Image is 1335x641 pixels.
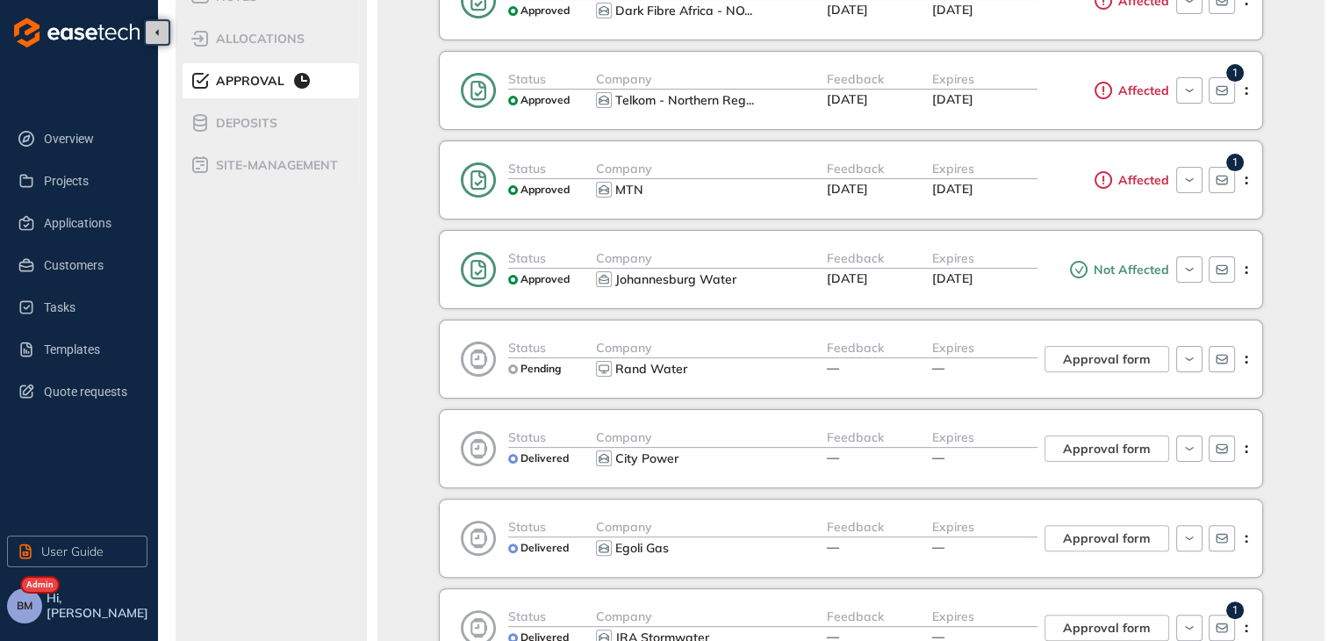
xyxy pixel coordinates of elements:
[1044,525,1169,551] button: Approval form
[827,609,884,624] span: Feedback
[1063,529,1151,548] span: Approval form
[1232,156,1238,169] span: 1
[211,32,305,47] span: allocations
[614,179,758,200] button: MTN
[44,248,133,283] span: Customers
[520,94,570,106] span: Approved
[520,542,569,554] span: Delivered
[596,429,652,445] span: Company
[932,609,974,624] span: Expires
[744,3,752,18] span: ...
[827,91,868,107] span: [DATE]
[508,71,546,87] span: Status
[520,4,570,17] span: Approved
[508,250,546,266] span: Status
[827,429,884,445] span: Feedback
[827,181,868,197] span: [DATE]
[596,250,652,266] span: Company
[827,270,868,286] span: [DATE]
[508,429,546,445] span: Status
[932,539,944,555] span: —
[614,448,758,469] button: City Power
[932,161,974,176] span: Expires
[508,340,546,356] span: Status
[827,450,839,465] span: —
[7,536,147,567] button: User Guide
[1063,618,1151,637] span: Approval form
[614,269,758,290] button: Johannesburg Water
[508,519,546,535] span: Status
[615,3,744,18] span: Dark Fibre Africa - NO
[44,374,133,409] span: Quote requests
[615,183,643,198] div: MTN
[1044,436,1169,462] button: Approval form
[614,90,758,111] button: Telkom - Northern Region
[520,273,570,285] span: Approved
[1044,615,1169,641] button: Approval form
[508,609,546,624] span: Status
[1232,604,1238,616] span: 1
[932,429,974,445] span: Expires
[1232,67,1238,79] span: 1
[7,588,42,623] button: BM
[596,161,652,176] span: Company
[44,121,133,156] span: Overview
[596,519,652,535] span: Company
[615,541,669,556] div: Egoli Gas
[615,272,736,287] div: Johannesburg Water
[932,250,974,266] span: Expires
[1063,439,1151,458] span: Approval form
[41,542,104,561] span: User Guide
[44,332,133,367] span: Templates
[932,181,973,197] span: [DATE]
[827,71,884,87] span: Feedback
[44,163,133,198] span: Projects
[614,537,758,558] button: Egoli Gas
[615,451,678,466] div: City Power
[932,270,973,286] span: [DATE]
[932,450,944,465] span: —
[1226,154,1244,171] sup: 1
[615,92,746,108] span: Telkom - Northern Reg
[1114,173,1169,188] span: Affected
[932,360,944,376] span: —
[827,250,884,266] span: Feedback
[596,71,652,87] span: Company
[44,290,133,325] span: Tasks
[932,519,974,535] span: Expires
[827,519,884,535] span: Feedback
[615,93,754,108] div: Telkom - Northern Region
[211,74,284,89] span: Approval
[827,539,839,555] span: —
[932,2,973,18] span: [DATE]
[508,161,546,176] span: Status
[44,205,133,241] span: Applications
[520,363,561,375] span: Pending
[615,4,752,18] div: Dark Fibre Africa - NOC & Gauteng South Region
[520,184,570,196] span: Approved
[17,600,32,612] span: BM
[1226,601,1244,619] sup: 1
[615,362,687,377] div: Rand Water
[211,158,338,173] span: site-management
[932,71,974,87] span: Expires
[827,161,884,176] span: Feedback
[211,116,277,131] span: Deposits
[1114,83,1169,98] span: Affected
[14,18,140,47] img: logo
[932,91,973,107] span: [DATE]
[520,452,569,465] span: Delivered
[614,358,758,379] button: Rand Water
[47,591,151,621] span: Hi, [PERSON_NAME]
[827,360,839,376] span: —
[1226,64,1244,82] sup: 1
[1044,346,1169,372] button: Approval form
[932,340,974,356] span: Expires
[1063,349,1151,369] span: Approval form
[1089,263,1169,277] span: Not Affected
[827,2,868,18] span: [DATE]
[596,609,652,624] span: Company
[827,340,884,356] span: Feedback
[746,92,754,108] span: ...
[596,340,652,356] span: Company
